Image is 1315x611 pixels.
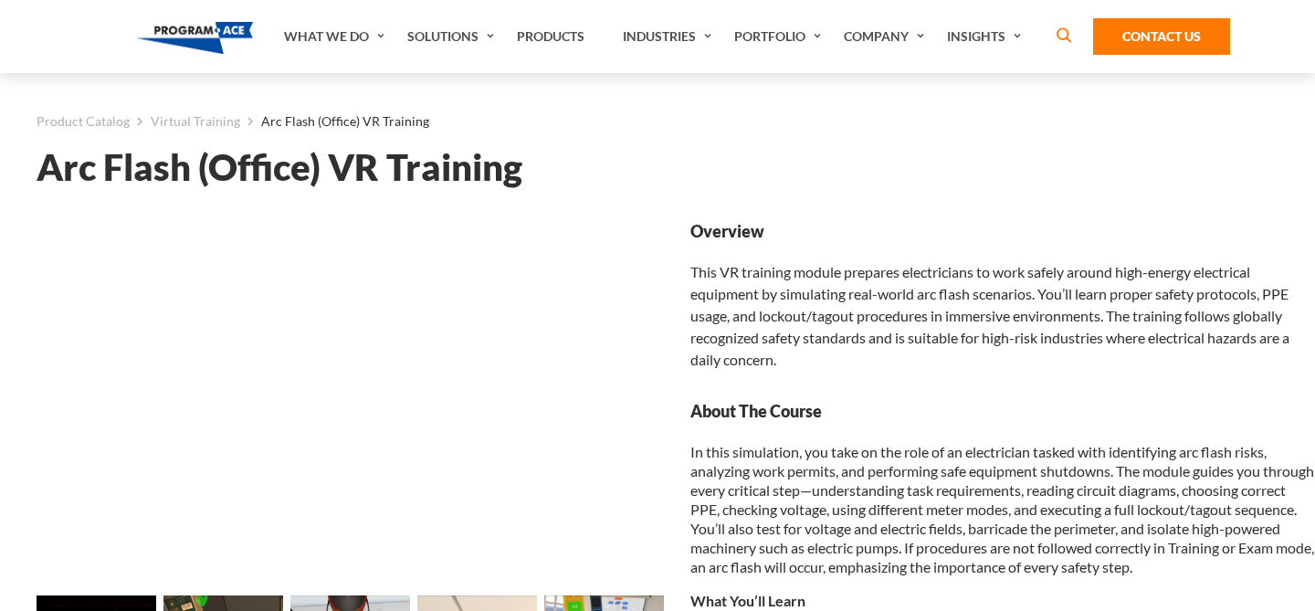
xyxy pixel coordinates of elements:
[240,110,429,133] li: Arc Flash (Office) VR Training
[690,400,1315,423] strong: About The Course
[37,152,1315,184] h1: Arc Flash (Office) VR Training
[37,220,661,572] iframe: Arc Flash (Office) VR Training - Video 0
[151,110,240,133] a: Virtual Training
[690,591,1315,610] p: What You’ll Learn
[137,22,253,54] img: Program-Ace
[690,220,1315,371] div: This VR training module prepares electricians to work safely around high-energy electrical equipm...
[1093,18,1230,55] a: Contact Us
[37,110,1315,133] nav: breadcrumb
[690,220,1315,243] strong: Overview
[37,110,130,133] a: Product Catalog
[690,442,1315,576] p: In this simulation, you take on the role of an electrician tasked with identifying arc flash risk...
